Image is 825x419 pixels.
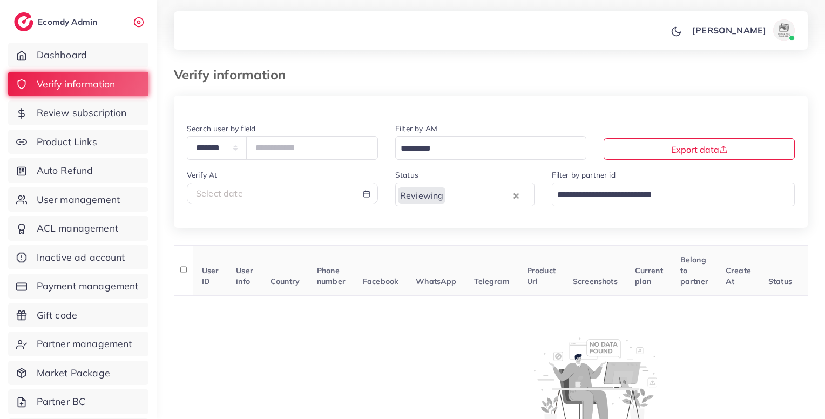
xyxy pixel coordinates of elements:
[398,187,445,204] span: Reviewing
[8,216,148,241] a: ACL management
[363,276,398,286] span: Facebook
[573,276,618,286] span: Screenshots
[8,100,148,125] a: Review subscription
[395,170,418,180] label: Status
[37,164,93,178] span: Auto Refund
[8,245,148,270] a: Inactive ad account
[474,276,510,286] span: Telegram
[37,308,77,322] span: Gift code
[37,77,116,91] span: Verify information
[37,135,97,149] span: Product Links
[38,17,100,27] h2: Ecomdy Admin
[37,48,87,62] span: Dashboard
[395,123,437,134] label: Filter by AM
[8,43,148,67] a: Dashboard
[527,266,556,286] span: Product Url
[202,266,219,286] span: User ID
[397,140,572,157] input: Search for option
[447,187,510,204] input: Search for option
[37,366,110,380] span: Market Package
[8,130,148,154] a: Product Links
[187,123,255,134] label: Search user by field
[395,183,535,206] div: Search for option
[174,67,294,83] h3: Verify information
[552,183,795,206] div: Search for option
[768,276,792,286] span: Status
[726,266,751,286] span: Create At
[416,276,456,286] span: WhatsApp
[14,12,100,31] a: logoEcomdy Admin
[8,158,148,183] a: Auto Refund
[14,12,33,31] img: logo
[553,187,781,204] input: Search for option
[635,266,663,286] span: Current plan
[37,193,120,207] span: User management
[317,266,346,286] span: Phone number
[8,332,148,356] a: Partner management
[8,303,148,328] a: Gift code
[8,187,148,212] a: User management
[604,138,795,160] button: Export data
[37,106,127,120] span: Review subscription
[686,19,799,41] a: [PERSON_NAME]avatar
[37,221,118,235] span: ACL management
[8,72,148,97] a: Verify information
[773,19,795,41] img: avatar
[37,337,132,351] span: Partner management
[395,136,586,159] div: Search for option
[37,395,86,409] span: Partner BC
[187,170,217,180] label: Verify At
[692,24,766,37] p: [PERSON_NAME]
[196,188,243,199] span: Select date
[8,361,148,386] a: Market Package
[680,255,708,287] span: Belong to partner
[37,279,139,293] span: Payment management
[8,389,148,414] a: Partner BC
[552,170,616,180] label: Filter by partner id
[236,266,253,286] span: User info
[271,276,300,286] span: Country
[671,144,728,155] span: Export data
[513,189,519,201] button: Clear Selected
[8,274,148,299] a: Payment management
[37,251,125,265] span: Inactive ad account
